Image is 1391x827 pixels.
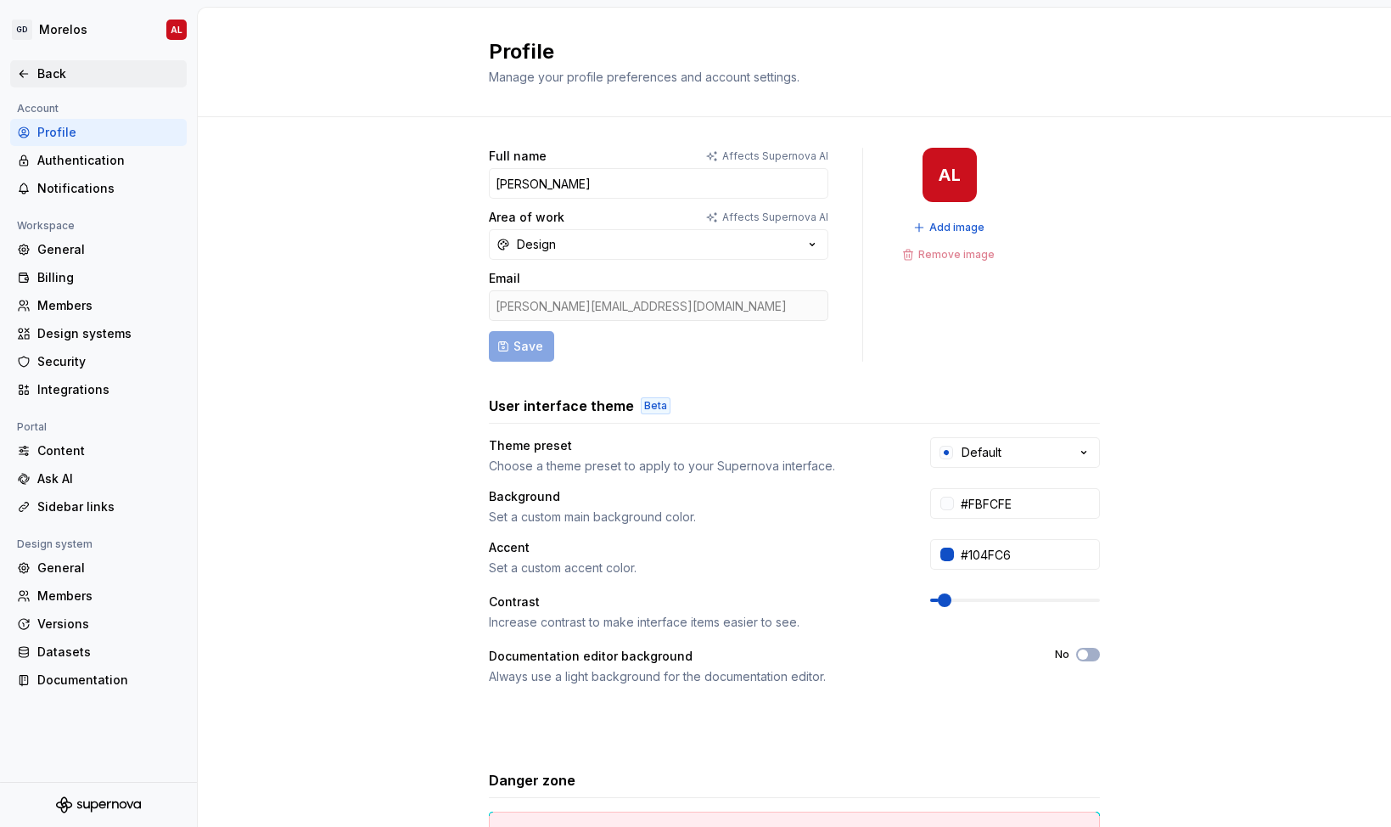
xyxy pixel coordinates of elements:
[489,560,900,577] div: Set a custom accent color.
[489,209,564,226] label: Area of work
[641,397,670,414] div: Beta
[10,534,99,554] div: Design system
[12,20,32,40] div: GD
[489,70,799,84] span: Manage your profile preferences and account settings.
[10,292,187,319] a: Members
[962,444,1001,461] div: Default
[37,588,180,605] div: Members
[37,124,180,141] div: Profile
[10,417,53,437] div: Portal
[489,594,900,610] div: Contrast
[37,498,180,515] div: Sidebar links
[489,396,634,416] h3: User interface theme
[489,458,900,475] div: Choose a theme preset to apply to your Supernova interface.
[171,23,182,37] div: AL
[3,11,194,48] button: GDMorelosAL
[954,539,1100,570] input: #104FC6
[489,668,1024,685] div: Always use a light background for the documentation editor.
[37,672,180,689] div: Documentation
[489,614,900,631] div: Increase contrast to make interface items easier to see.
[37,241,180,258] div: General
[10,465,187,492] a: Ask AI
[37,297,180,314] div: Members
[489,648,1024,665] div: Documentation editor background
[489,488,900,505] div: Background
[10,554,187,582] a: General
[10,60,187,87] a: Back
[10,175,187,202] a: Notifications
[930,437,1100,468] button: Default
[10,639,187,666] a: Datasets
[939,168,961,182] div: AL
[10,147,187,174] a: Authentication
[39,21,87,38] div: Morelos
[489,539,900,556] div: Accent
[10,610,187,638] a: Versions
[722,211,828,224] p: Affects Supernova AI
[10,348,187,375] a: Security
[489,38,1080,65] h2: Profile
[37,560,180,577] div: General
[37,442,180,459] div: Content
[37,353,180,370] div: Security
[10,376,187,403] a: Integrations
[908,216,992,239] button: Add image
[37,470,180,487] div: Ask AI
[517,236,556,253] div: Design
[489,148,547,165] label: Full name
[10,667,187,694] a: Documentation
[37,616,180,633] div: Versions
[37,325,180,342] div: Design systems
[37,180,180,197] div: Notifications
[37,152,180,169] div: Authentication
[10,119,187,146] a: Profile
[10,582,187,610] a: Members
[489,437,900,454] div: Theme preset
[10,216,81,236] div: Workspace
[10,98,65,119] div: Account
[10,236,187,263] a: General
[37,269,180,286] div: Billing
[56,796,141,813] svg: Supernova Logo
[489,770,575,790] h3: Danger zone
[10,264,187,291] a: Billing
[722,149,828,163] p: Affects Supernova AI
[929,221,984,234] span: Add image
[37,65,180,82] div: Back
[37,381,180,398] div: Integrations
[10,493,187,520] a: Sidebar links
[489,270,520,287] label: Email
[37,644,180,661] div: Datasets
[10,320,187,347] a: Design systems
[954,488,1100,519] input: #FFFFFF
[1055,648,1069,661] label: No
[489,509,900,526] div: Set a custom main background color.
[10,437,187,464] a: Content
